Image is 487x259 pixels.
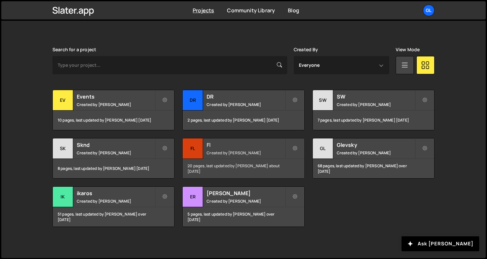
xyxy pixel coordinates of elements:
h2: Events [77,93,155,100]
div: Sk [53,138,73,159]
h2: Glevsky [337,141,415,148]
div: Ev [53,90,73,111]
small: Created by [PERSON_NAME] [207,102,285,107]
label: Created By [294,47,318,52]
label: View Mode [396,47,420,52]
div: SW [313,90,333,111]
div: Gl [313,138,333,159]
a: Blog [288,7,299,14]
small: Created by [PERSON_NAME] [337,102,415,107]
small: Created by [PERSON_NAME] [337,150,415,156]
a: Sk Sknd Created by [PERSON_NAME] 8 pages, last updated by [PERSON_NAME] [DATE] [52,138,175,179]
a: ik ikaros Created by [PERSON_NAME] 51 pages, last updated by [PERSON_NAME] over [DATE] [52,186,175,227]
small: Created by [PERSON_NAME] [77,198,155,204]
div: 51 pages, last updated by [PERSON_NAME] over [DATE] [53,207,174,227]
a: Ev Events Created by [PERSON_NAME] 10 pages, last updated by [PERSON_NAME] [DATE] [52,90,175,130]
a: DR DR Created by [PERSON_NAME] 2 pages, last updated by [PERSON_NAME] [DATE] [182,90,304,130]
div: 7 pages, last updated by [PERSON_NAME] [DATE] [313,111,434,130]
a: Projects [193,7,214,14]
h2: Sknd [77,141,155,148]
h2: [PERSON_NAME] [207,190,285,197]
a: Fl Fl Created by [PERSON_NAME] 20 pages, last updated by [PERSON_NAME] about [DATE] [182,138,304,179]
div: 5 pages, last updated by [PERSON_NAME] over [DATE] [183,207,304,227]
small: Created by [PERSON_NAME] [77,102,155,107]
small: Created by [PERSON_NAME] [77,150,155,156]
h2: DR [207,93,285,100]
div: 10 pages, last updated by [PERSON_NAME] [DATE] [53,111,174,130]
h2: ikaros [77,190,155,197]
a: Gl Glevsky Created by [PERSON_NAME] 68 pages, last updated by [PERSON_NAME] over [DATE] [312,138,435,179]
button: Ask [PERSON_NAME] [402,236,479,251]
a: Er [PERSON_NAME] Created by [PERSON_NAME] 5 pages, last updated by [PERSON_NAME] over [DATE] [182,186,304,227]
input: Type your project... [52,56,287,74]
div: ik [53,187,73,207]
div: DR [183,90,203,111]
small: Created by [PERSON_NAME] [207,150,285,156]
a: Gl [423,5,435,16]
div: 68 pages, last updated by [PERSON_NAME] over [DATE] [313,159,434,178]
div: Fl [183,138,203,159]
small: Created by [PERSON_NAME] [207,198,285,204]
a: Community Library [227,7,275,14]
h2: Fl [207,141,285,148]
h2: SW [337,93,415,100]
div: 8 pages, last updated by [PERSON_NAME] [DATE] [53,159,174,178]
div: 2 pages, last updated by [PERSON_NAME] [DATE] [183,111,304,130]
div: 20 pages, last updated by [PERSON_NAME] about [DATE] [183,159,304,178]
label: Search for a project [52,47,96,52]
div: Er [183,187,203,207]
a: SW SW Created by [PERSON_NAME] 7 pages, last updated by [PERSON_NAME] [DATE] [312,90,435,130]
